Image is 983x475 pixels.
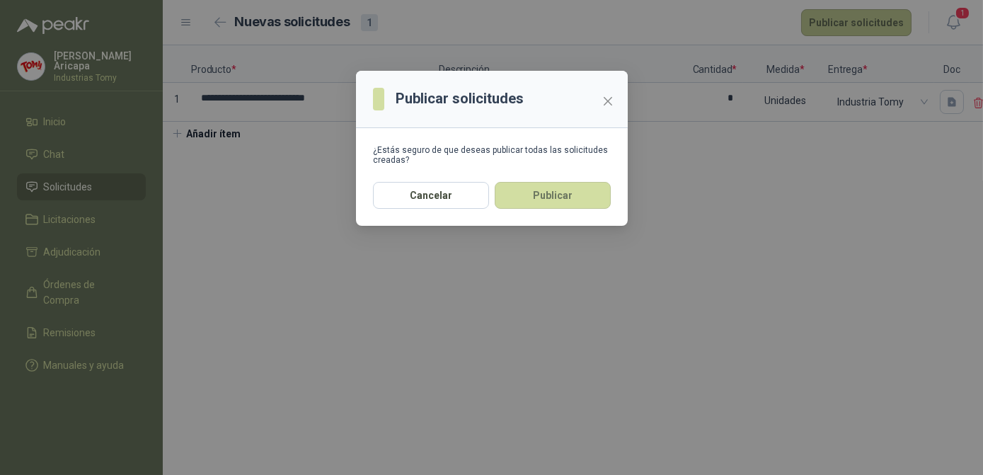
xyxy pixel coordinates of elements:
button: Publicar [495,182,611,209]
h3: Publicar solicitudes [396,88,524,110]
div: ¿Estás seguro de que deseas publicar todas las solicitudes creadas? [373,145,611,165]
span: close [602,96,614,107]
button: Close [597,90,619,113]
button: Cancelar [373,182,489,209]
